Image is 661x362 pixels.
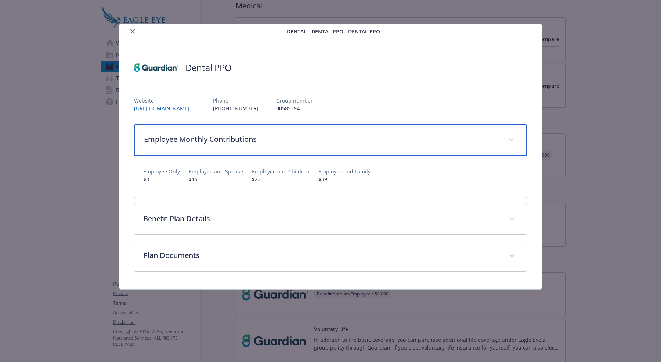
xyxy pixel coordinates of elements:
h2: Dental PPO [185,61,232,74]
p: Plan Documents [143,250,500,261]
p: Employee and Children [252,168,310,175]
p: Employee Only [143,168,180,175]
p: Employee and Family [318,168,371,175]
p: Phone [213,97,259,104]
p: 00585394 [276,104,313,112]
a: [URL][DOMAIN_NAME] [134,105,195,112]
p: $23 [252,175,310,183]
p: Benefit Plan Details [143,213,500,224]
div: details for plan Dental - Dental PPO - Dental PPO [66,24,595,290]
img: Guardian [134,57,178,79]
div: Benefit Plan Details [134,204,527,234]
p: Group number [276,97,313,104]
span: Dental - Dental PPO - Dental PPO [287,28,380,35]
div: Employee Monthly Contributions [134,124,527,156]
p: Website [134,97,195,104]
p: Employee Monthly Contributions [144,134,499,145]
p: $3 [143,175,180,183]
p: Employee and Spouse [189,168,243,175]
div: Employee Monthly Contributions [134,156,527,198]
div: Plan Documents [134,241,527,271]
p: $39 [318,175,371,183]
p: [PHONE_NUMBER] [213,104,259,112]
button: close [128,27,137,36]
p: $15 [189,175,243,183]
